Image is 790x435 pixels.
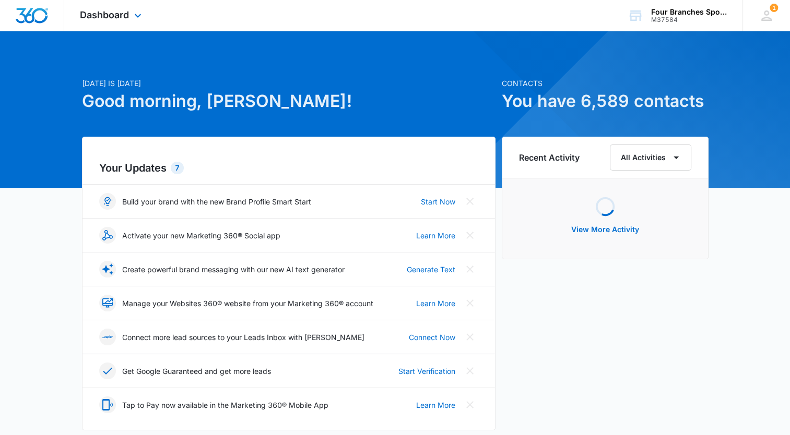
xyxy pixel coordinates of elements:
[416,400,455,410] a: Learn More
[122,400,328,410] p: Tap to Pay now available in the Marketing 360® Mobile App
[398,366,455,377] a: Start Verification
[462,362,478,379] button: Close
[171,162,184,174] div: 7
[462,227,478,244] button: Close
[122,298,373,309] p: Manage your Websites 360® website from your Marketing 360® account
[122,264,345,275] p: Create powerful brand messaging with our new AI text generator
[462,396,478,413] button: Close
[421,196,455,207] a: Start Now
[122,230,280,241] p: Activate your new Marketing 360® Social app
[82,89,496,114] h1: Good morning, [PERSON_NAME]!
[502,78,709,89] p: Contacts
[80,9,129,20] span: Dashboard
[770,4,778,12] span: 1
[409,332,455,343] a: Connect Now
[122,196,311,207] p: Build your brand with the new Brand Profile Smart Start
[407,264,455,275] a: Generate Text
[651,8,727,16] div: account name
[561,217,650,242] button: View More Activity
[502,89,709,114] h1: You have 6,589 contacts
[462,193,478,210] button: Close
[770,4,778,12] div: notifications count
[416,230,455,241] a: Learn More
[99,160,478,176] h2: Your Updates
[122,366,271,377] p: Get Google Guaranteed and get more leads
[610,144,691,171] button: All Activities
[651,16,727,23] div: account id
[462,295,478,311] button: Close
[462,329,478,345] button: Close
[416,298,455,309] a: Learn More
[519,151,580,164] h6: Recent Activity
[82,78,496,89] p: [DATE] is [DATE]
[462,261,478,277] button: Close
[122,332,364,343] p: Connect more lead sources to your Leads Inbox with [PERSON_NAME]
